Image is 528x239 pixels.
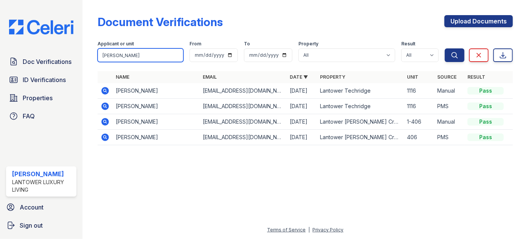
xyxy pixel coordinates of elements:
[203,74,217,80] a: Email
[116,74,129,80] a: Name
[287,114,317,130] td: [DATE]
[200,130,287,145] td: [EMAIL_ADDRESS][DOMAIN_NAME]
[320,74,345,80] a: Property
[113,99,200,114] td: [PERSON_NAME]
[317,83,404,99] td: Lantower Techridge
[6,90,76,106] a: Properties
[113,130,200,145] td: [PERSON_NAME]
[467,133,504,141] div: Pass
[3,200,79,215] a: Account
[290,74,308,80] a: Date ▼
[98,41,134,47] label: Applicant or unit
[6,54,76,69] a: Doc Verifications
[267,227,306,233] a: Terms of Service
[437,74,457,80] a: Source
[3,218,79,233] a: Sign out
[20,221,43,230] span: Sign out
[23,93,53,102] span: Properties
[404,99,434,114] td: 1116
[407,74,418,80] a: Unit
[287,130,317,145] td: [DATE]
[113,114,200,130] td: [PERSON_NAME]
[434,130,464,145] td: PMS
[434,83,464,99] td: Manual
[3,20,79,34] img: CE_Logo_Blue-a8612792a0a2168367f1c8372b55b34899dd931a85d93a1a3d3e32e68fde9ad4.png
[200,99,287,114] td: [EMAIL_ADDRESS][DOMAIN_NAME]
[6,109,76,124] a: FAQ
[6,72,76,87] a: ID Verifications
[98,15,223,29] div: Document Verifications
[434,99,464,114] td: PMS
[287,83,317,99] td: [DATE]
[317,130,404,145] td: Lantower [PERSON_NAME] Crossroads
[467,102,504,110] div: Pass
[308,227,310,233] div: |
[317,114,404,130] td: Lantower [PERSON_NAME] Crossroads
[12,178,73,194] div: Lantower Luxury Living
[189,41,201,47] label: From
[98,48,183,62] input: Search by name, email, or unit number
[287,99,317,114] td: [DATE]
[434,114,464,130] td: Manual
[244,41,250,47] label: To
[23,75,66,84] span: ID Verifications
[113,83,200,99] td: [PERSON_NAME]
[444,15,513,27] a: Upload Documents
[20,203,43,212] span: Account
[467,74,485,80] a: Result
[200,83,287,99] td: [EMAIL_ADDRESS][DOMAIN_NAME]
[23,57,71,66] span: Doc Verifications
[12,169,73,178] div: [PERSON_NAME]
[200,114,287,130] td: [EMAIL_ADDRESS][DOMAIN_NAME]
[404,83,434,99] td: 1116
[404,114,434,130] td: 1-406
[467,87,504,95] div: Pass
[404,130,434,145] td: 406
[312,227,343,233] a: Privacy Policy
[401,41,415,47] label: Result
[467,118,504,126] div: Pass
[317,99,404,114] td: Lantower Techridge
[298,41,318,47] label: Property
[23,112,35,121] span: FAQ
